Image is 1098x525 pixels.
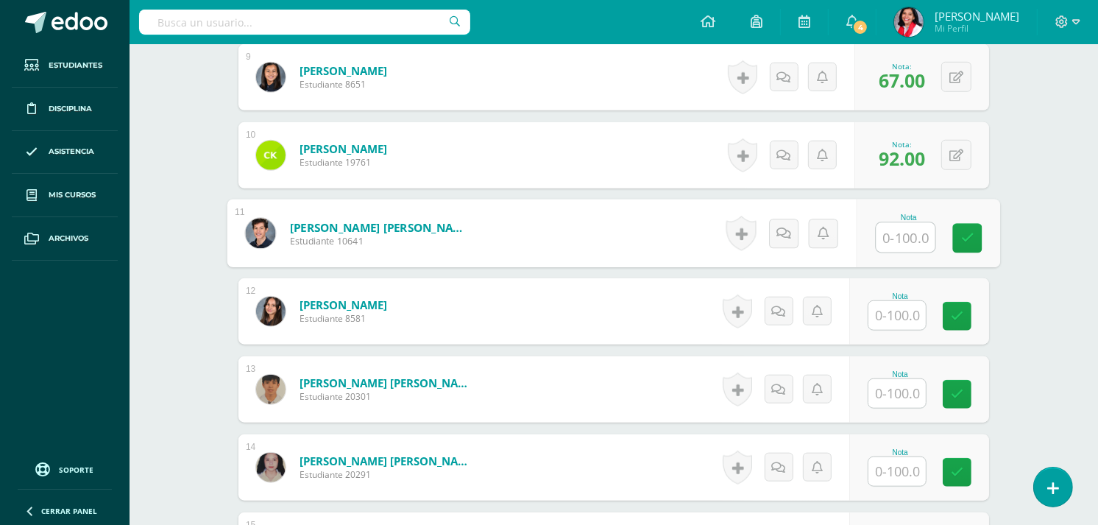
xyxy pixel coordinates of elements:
span: Mis cursos [49,189,96,201]
img: 8b4625f3f55b1351e8665a1c6cce3745.png [256,453,286,482]
span: Cerrar panel [41,506,97,516]
a: Disciplina [12,88,118,131]
span: Estudiante 19761 [300,156,387,169]
div: Nota [868,292,932,300]
a: Estudiantes [12,44,118,88]
a: [PERSON_NAME] [300,141,387,156]
span: Asistencia [49,146,94,158]
input: 0-100.0 [868,301,926,330]
div: Nota [868,448,932,457]
input: 0-100.0 [868,379,926,408]
div: Nota: [879,61,925,71]
input: Busca un usuario... [139,10,470,35]
span: [PERSON_NAME] [935,9,1019,24]
span: Archivos [49,233,88,244]
img: c9049ffc4ccfaffbaf1c7705aa38577b.png [256,297,286,326]
span: Estudiante 10641 [290,235,472,248]
span: Mi Perfil [935,22,1019,35]
div: Nota: [879,139,925,149]
input: 0-100.0 [876,223,935,253]
img: 75993dce3b13733765c41c8f706ba4f4.png [894,7,924,37]
a: Mis cursos [12,174,118,217]
span: 92.00 [879,146,925,171]
img: 3465c7b89543ffc859e279910c612efa.png [256,375,286,404]
span: Soporte [60,465,94,475]
a: [PERSON_NAME] [300,297,387,312]
a: Soporte [18,459,112,479]
div: Nota [868,370,932,378]
span: Estudiante 8651 [300,78,387,91]
a: [PERSON_NAME] [300,63,387,78]
span: Disciplina [49,103,92,115]
div: Nota [876,214,943,222]
img: a2790c5b2a98a6b9ee3b161d5eb69508.png [256,63,286,92]
span: 67.00 [879,68,925,93]
img: c11df979cfe22670b72b62410a4fb9f5.png [256,141,286,170]
input: 0-100.0 [868,457,926,486]
span: 4 [852,19,868,35]
a: [PERSON_NAME] [PERSON_NAME] [300,454,476,468]
a: [PERSON_NAME] [PERSON_NAME] [300,376,476,390]
a: Archivos [12,217,118,261]
span: Estudiantes [49,60,102,71]
span: Estudiante 20301 [300,390,476,403]
span: Estudiante 20291 [300,468,476,481]
img: 40e04ed1b60d9ca0dc2872e58e8cf79e.png [245,218,275,248]
span: Estudiante 8581 [300,312,387,325]
a: Asistencia [12,131,118,175]
a: [PERSON_NAME] [PERSON_NAME] [290,219,472,235]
